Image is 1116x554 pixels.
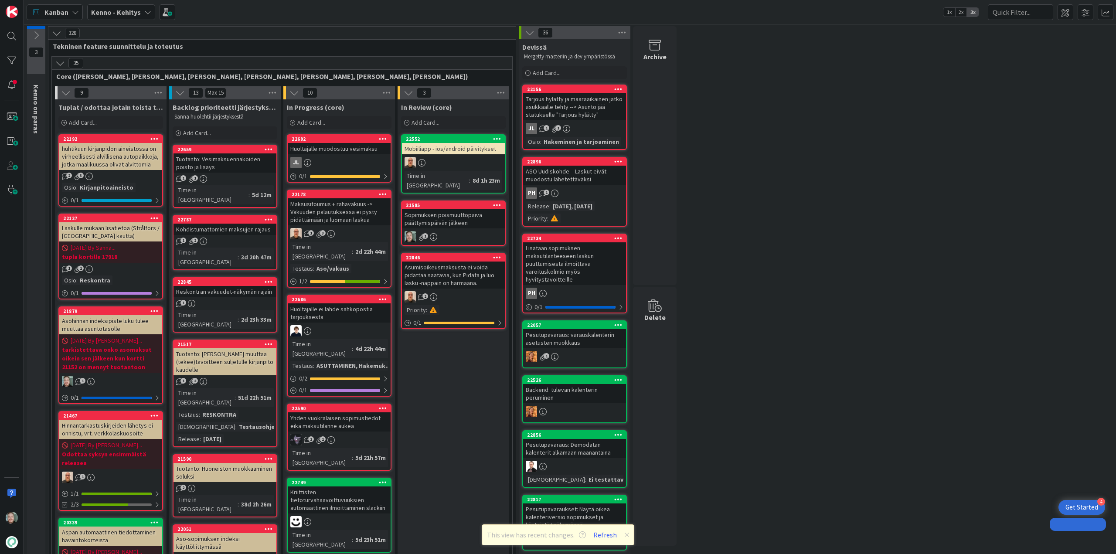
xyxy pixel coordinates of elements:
[71,500,79,509] span: 2/3
[287,404,391,471] a: 22590Yhden vuokralaisen sopimustiedot eikä maksutilanne aukeaLMTime in [GEOGRAPHIC_DATA]:5d 21h 57m
[526,201,549,211] div: Release
[238,500,239,509] span: :
[78,183,136,192] div: Kirjanpitoaineisto
[299,277,307,286] span: 1 / 2
[523,85,626,93] div: 22156
[59,214,162,222] div: 22127
[53,42,505,51] span: Tekninen feature suunnittelu ja toteutus
[59,288,162,299] div: 0/1
[352,535,353,544] span: :
[192,378,198,384] span: 4
[299,172,307,181] span: 0 / 1
[62,275,76,285] div: Osio
[58,411,163,511] a: 21467Hinnantarkastuskirjeiden lähetys ei onnistu, vrt. verkkolaskuosoite[DATE] By [PERSON_NAME].....
[586,475,633,484] div: Ei testattavi...
[59,488,162,499] div: 1/1
[402,317,505,328] div: 0/1
[235,393,236,402] span: :
[288,412,391,432] div: Yhden vuokralaisen sopimustiedot eikä maksutilanne aukea
[62,252,160,261] b: tupla kortille 17918
[290,516,302,527] img: MH
[58,214,163,299] a: 22127Laskulle mukaan lisätietoa (Strålfors / [GEOGRAPHIC_DATA] kautta)[DATE] By Sanna...tupla kor...
[80,378,85,384] span: 1
[174,340,276,348] div: 21517
[288,434,391,445] div: LM
[353,247,388,256] div: 2d 22h 44m
[201,434,224,444] div: [DATE]
[192,175,198,181] span: 1
[65,28,80,38] span: 328
[76,183,78,192] span: :
[288,135,391,154] div: 22692Huoltajalle muodostuu vesimaksu
[59,143,162,170] div: huhtikuun kirjanpidon aineistossa on virheellisesti alvillisena autopaikkoja, jotka maalikuussa o...
[290,228,302,239] img: MK
[173,340,277,447] a: 21517Tuotanto: [PERSON_NAME] muuttaa (tekee)tavoitteen suljetulle kirjanpito kaudelleTime in [GEO...
[292,296,391,302] div: 22686
[59,222,162,241] div: Laskulle mukaan lisätietoa (Strålfors / [GEOGRAPHIC_DATA] kautta)
[541,137,621,146] div: Hakeminen ja tarjoaminen
[176,310,238,329] div: Time in [GEOGRAPHIC_DATA]
[313,264,314,273] span: :
[288,296,391,323] div: 22686Huoltajalle ei lähde sähköpostia tarjouksesta
[523,166,626,185] div: ASO Uudiskohde – Laskut eivät muodostu lähetettäväksi
[6,512,18,524] img: VP
[71,336,142,345] span: [DATE] By [PERSON_NAME]...
[547,214,548,223] span: :
[522,375,627,423] a: 22526Backend: tulevan kalenterin peruminenTL
[314,361,393,370] div: ASUTTAMINEN, Hakemuk...
[522,495,627,551] a: 22817Pesutupavaraukset: Näytä oikea kalenteriversio sopimukset ja kiinteistöt näkymässäVP
[967,8,979,17] span: 3x
[62,183,76,192] div: Osio
[523,496,626,530] div: 22817Pesutupavaraukset: Näytä oikea kalenteriversio sopimukset ja kiinteistöt näkymässä
[401,253,506,329] a: 22846Asumisoikeusmaksusta ei voida pidättää saatavia, kun Pidätä ja luo lasku -näppäin on harmaan...
[177,456,276,462] div: 21590
[288,296,391,303] div: 22686
[288,135,391,143] div: 22692
[250,190,274,200] div: 5d 12m
[402,201,505,209] div: 21585
[174,153,276,173] div: Tuotanto: Vesimaksuennakoiden poisto ja lisäys
[590,529,620,540] button: Refresh
[177,341,276,347] div: 21517
[287,190,391,288] a: 22178Maksusitoumus + rahavakuus -> Vakuuden palautuksessa ei pysty pidättämään ja luomaan laskuaM...
[176,185,248,204] div: Time in [GEOGRAPHIC_DATA]
[62,450,160,467] b: Odottaa syksyn ensimmäistä releasea
[526,351,537,362] img: TL
[522,320,627,368] a: 22057Pesutupavaraus: varauskalenterin asetusten muokkausTL
[290,264,313,273] div: Testaus
[538,27,553,38] span: 36
[288,190,391,225] div: 22178Maksusitoumus + rahavakuus -> Vakuuden palautuksessa ei pysty pidättämään ja luomaan laskua
[406,255,505,261] div: 22846
[526,137,540,146] div: Osio
[585,475,586,484] span: :
[1097,498,1105,506] div: 4
[352,453,353,462] span: :
[290,361,313,370] div: Testaus
[288,325,391,336] div: MT
[174,216,276,224] div: 22787
[290,434,302,445] img: LM
[526,406,537,417] img: TL
[174,216,276,235] div: 22787Kohdistumattomien maksujen rajaus
[288,157,391,168] div: JL
[523,158,626,166] div: 22896
[59,527,162,546] div: Aspan automaattinen tiedottaminen havaintokorteista
[292,405,391,411] div: 22590
[526,288,537,299] div: PH
[176,410,199,419] div: Testaus
[402,262,505,289] div: Asumisoikeusmaksusta ei voida pidättää saatavia, kun Pidätä ja luo lasku -näppäin on harmaana.
[287,295,391,397] a: 22686Huoltajalle ei lähde sähköpostia tarjouksestaMTTime in [GEOGRAPHIC_DATA]:4d 22h 44mTestaus:A...
[523,461,626,472] div: VP
[288,276,391,287] div: 1/2
[238,315,239,324] span: :
[1058,500,1105,515] div: Open Get Started checklist, remaining modules: 4
[292,136,391,142] div: 22692
[63,215,162,221] div: 22127
[405,305,426,315] div: Priority
[401,134,506,194] a: 22552Mobiiliapp - ios/android päivityksetMKTime in [GEOGRAPHIC_DATA]:8d 1h 23m
[176,248,238,267] div: Time in [GEOGRAPHIC_DATA]
[288,143,391,154] div: Huoltajalle muodostuu vesimaksu
[174,533,276,552] div: Aso-sopimuksen indeksi käyttöliittymässä
[405,157,416,168] img: MK
[544,125,549,131] span: 1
